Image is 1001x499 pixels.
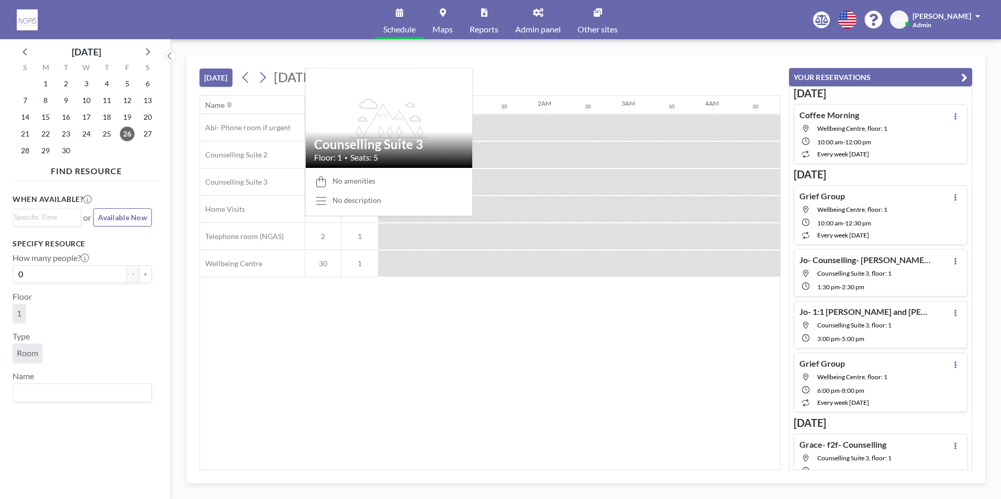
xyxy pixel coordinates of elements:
div: 2AM [538,99,551,107]
span: - [843,219,845,227]
label: Type [13,331,30,342]
div: Name [205,100,225,110]
div: Search for option [13,209,81,225]
h4: Grace- f2f- Counselling [799,439,886,450]
span: Tuesday, September 16, 2025 [59,110,73,124]
span: Tuesday, September 9, 2025 [59,93,73,108]
span: Wellbeing Centre [200,259,262,268]
span: Sunday, September 21, 2025 [18,127,32,141]
span: 1 [341,259,378,268]
span: 9:30 AM [817,468,839,475]
div: S [137,62,158,75]
span: 1 [17,308,21,319]
h2: Counselling Suite 3 [314,137,464,152]
span: 6:00 PM [817,387,840,394]
span: Wednesday, September 3, 2025 [79,76,94,91]
div: 30 [585,103,591,110]
span: No amenities [332,176,375,186]
label: Name [13,371,34,381]
span: Available Now [98,213,147,222]
span: 1 [341,232,378,241]
span: 5:00 PM [842,335,864,343]
div: M [36,62,56,75]
span: 12:00 PM [845,138,871,146]
span: every week [DATE] [817,150,869,158]
span: Reports [470,25,498,33]
span: Wellbeing Centre, floor: 1 [817,206,887,213]
span: Monday, September 8, 2025 [38,93,53,108]
span: 3:00 PM [817,335,840,343]
span: Wellbeing Centre, floor: 1 [817,373,887,381]
span: 2:30 PM [842,283,864,291]
div: 30 [501,103,507,110]
span: Schedule [383,25,416,33]
span: [DATE] [274,69,315,85]
span: - [839,468,841,475]
div: W [76,62,97,75]
span: Counselling Suite 2 [200,150,268,160]
span: Sunday, September 28, 2025 [18,143,32,158]
span: Counselling Suite 3, floor: 1 [817,454,892,462]
label: How many people? [13,253,89,263]
div: 30 [752,103,759,110]
span: Home Visits [200,205,245,214]
span: Saturday, September 27, 2025 [140,127,155,141]
div: No description [332,196,381,205]
span: Telephone room (NGAS) [200,232,284,241]
label: Floor [13,291,32,302]
div: [DATE] [72,44,101,59]
span: AW [893,15,906,25]
div: F [117,62,137,75]
span: • [344,154,348,161]
span: Saturday, September 6, 2025 [140,76,155,91]
input: Search for option [14,211,75,223]
span: Admin [913,21,931,29]
button: - [127,265,139,283]
span: 10:00 AM [817,138,843,146]
span: Tuesday, September 23, 2025 [59,127,73,141]
div: T [96,62,117,75]
span: Sunday, September 7, 2025 [18,93,32,108]
span: Wednesday, September 10, 2025 [79,93,94,108]
div: T [56,62,76,75]
h4: Coffee Morning [799,110,859,120]
span: or [83,212,91,223]
span: 10:00 AM [817,219,843,227]
span: Thursday, September 18, 2025 [99,110,114,124]
span: Counselling Suite 3, floor: 1 [817,321,892,329]
button: + [139,265,152,283]
span: Friday, September 19, 2025 [120,110,135,124]
span: Wednesday, September 17, 2025 [79,110,94,124]
div: S [15,62,36,75]
span: Counselling Suite 3, floor: 1 [817,269,892,277]
span: Saturday, September 20, 2025 [140,110,155,124]
span: 30 [305,259,341,268]
h3: [DATE] [794,416,967,429]
span: Monday, September 15, 2025 [38,110,53,124]
button: [DATE] [199,69,232,87]
span: Thursday, September 25, 2025 [99,127,114,141]
h3: Specify resource [13,239,152,248]
span: Friday, September 12, 2025 [120,93,135,108]
span: - [843,138,845,146]
span: every week [DATE] [817,231,869,239]
div: 3AM [621,99,635,107]
span: Friday, September 26, 2025 [120,127,135,141]
span: 10:30 AM [841,468,867,475]
h4: Jo- 1:1 [PERSON_NAME] and [PERSON_NAME] f2f [799,307,930,317]
span: - [840,283,842,291]
span: [PERSON_NAME] [913,12,971,20]
span: Thursday, September 11, 2025 [99,93,114,108]
span: Abi- Phone room if urgent [200,123,291,132]
span: Monday, September 29, 2025 [38,143,53,158]
h4: Jo- Counselling- [PERSON_NAME]- F2F [799,255,930,265]
span: Other sites [577,25,618,33]
div: 30 [669,103,675,110]
span: Monday, September 22, 2025 [38,127,53,141]
h3: [DATE] [794,87,967,100]
span: Wellbeing Centre, floor: 1 [817,124,887,132]
span: every week [DATE] [817,399,869,406]
span: Floor: 1 [314,152,342,163]
span: Tuesday, September 30, 2025 [59,143,73,158]
span: Sunday, September 14, 2025 [18,110,32,124]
